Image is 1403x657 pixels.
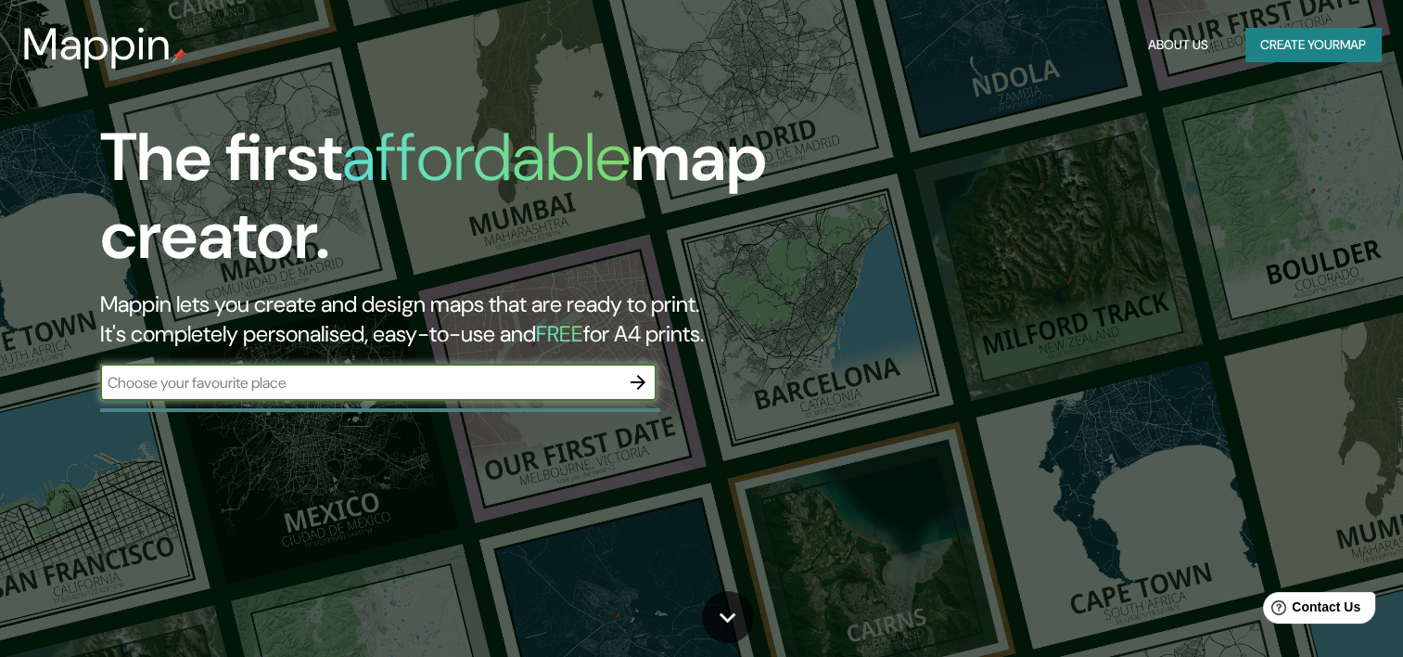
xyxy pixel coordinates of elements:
[100,372,619,393] input: Choose your favourite place
[1245,28,1381,62] button: Create yourmap
[536,319,583,348] h5: FREE
[1141,28,1216,62] button: About Us
[22,19,172,71] h3: Mappin
[100,119,802,290] h1: The first map creator.
[1238,585,1383,637] iframe: Help widget launcher
[342,114,631,200] h1: affordable
[100,290,802,349] h2: Mappin lets you create and design maps that are ready to print. It's completely personalised, eas...
[172,48,186,63] img: mappin-pin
